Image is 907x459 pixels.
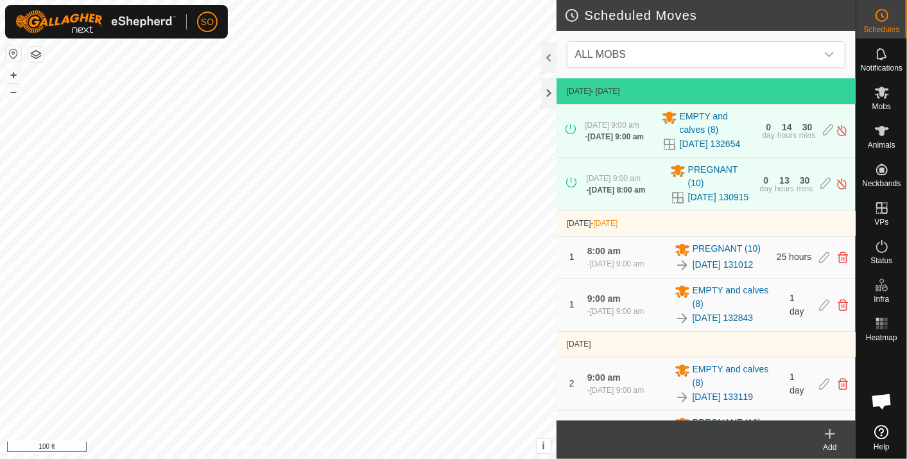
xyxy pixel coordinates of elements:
span: - [DATE] [591,87,620,96]
span: [DATE] 9:00 am [590,307,644,316]
div: - [587,385,644,396]
span: ALL MOBS [570,42,816,67]
a: [DATE] 131012 [693,258,754,272]
div: 0 [763,176,768,185]
span: Notifications [861,64,903,72]
span: 8:00 am [587,246,621,256]
a: Privacy Policy [227,442,275,454]
a: [DATE] 133119 [693,390,754,404]
span: 25 hours [777,252,811,262]
a: Contact Us [291,442,329,454]
span: PREGNANT (10) [693,242,761,257]
span: [DATE] 9:00 am [587,174,641,183]
div: 30 [802,123,813,132]
span: Status [870,257,892,264]
div: mins [799,132,815,139]
span: PREGNANT (10) [688,163,752,190]
span: Animals [868,141,895,149]
span: EMPTY and calves (8) [693,363,782,390]
span: - [591,219,618,228]
span: [DATE] 9:00 am [587,132,644,141]
div: hours [777,132,797,139]
span: SO [201,15,214,29]
a: Open chat [863,382,901,420]
h2: Scheduled Moves [564,8,856,23]
span: 9:00 am [587,420,621,430]
div: 14 [782,123,792,132]
span: 1 day [790,372,804,395]
span: ALL MOBS [575,49,626,60]
button: i [537,439,551,453]
span: VPs [874,218,888,226]
span: [DATE] [567,87,591,96]
div: - [587,184,646,196]
span: [DATE] [594,219,618,228]
img: Turn off schedule move [836,177,848,191]
img: Turn off schedule move [836,124,848,137]
span: 9:00 am [587,372,621,383]
span: 1 [569,299,574,309]
span: Infra [874,295,889,303]
span: 9:00 am [587,293,621,304]
a: Help [856,420,907,456]
div: Add [804,442,856,453]
img: Gallagher Logo [15,10,176,33]
span: EMPTY and calves (8) [693,284,782,311]
div: mins [797,185,813,193]
span: [DATE] 8:00 am [589,186,646,195]
div: - [585,131,644,143]
a: [DATE] 132843 [693,311,754,325]
button: + [6,67,21,83]
span: [DATE] 9:00 am [590,386,644,395]
button: Map Layers [28,47,44,62]
span: Help [874,443,890,451]
div: - [587,306,644,317]
div: hours [775,185,794,193]
a: [DATE] 130915 [688,191,749,204]
span: [DATE] 9:00 am [590,259,644,268]
span: [DATE] [567,219,591,228]
span: Heatmap [866,334,897,342]
div: 13 [779,176,790,185]
span: 2 [569,378,574,388]
div: day [763,132,775,139]
span: [DATE] 9:00 am [585,121,639,130]
img: To [675,390,690,405]
span: PREGNANT (10) [693,416,761,431]
span: i [542,440,544,451]
span: Neckbands [862,180,901,187]
span: Mobs [872,103,891,110]
img: To [675,257,690,273]
span: 1 [569,252,574,262]
span: 1 day [790,293,804,316]
button: Reset Map [6,46,21,62]
div: dropdown trigger [816,42,842,67]
div: 0 [766,123,771,132]
span: [DATE] [567,340,591,349]
button: – [6,84,21,100]
a: [DATE] 132654 [680,137,741,151]
div: day [760,185,772,193]
img: To [675,311,690,326]
span: Schedules [863,26,899,33]
div: 30 [800,176,810,185]
span: EMPTY and calves (8) [680,110,755,137]
div: - [587,258,644,270]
